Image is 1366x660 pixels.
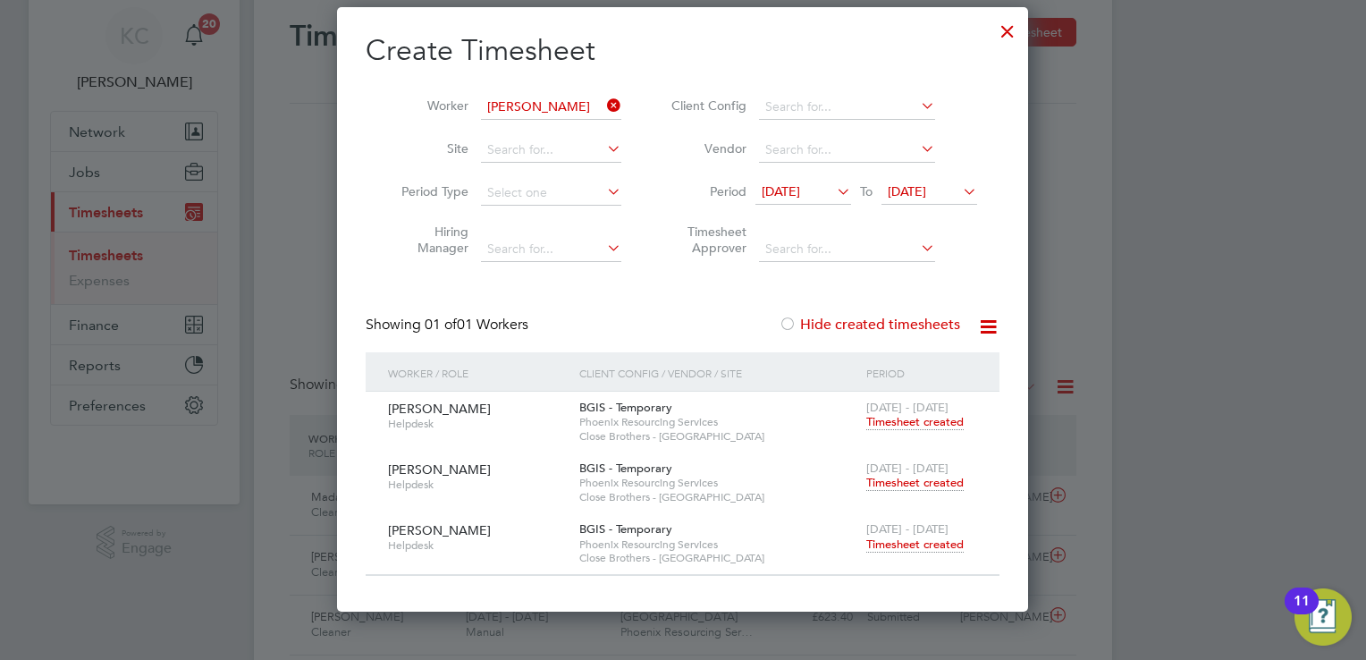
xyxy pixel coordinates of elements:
[759,138,935,163] input: Search for...
[579,521,672,537] span: BGIS - Temporary
[366,32,999,70] h2: Create Timesheet
[666,140,746,157] label: Vendor
[366,316,532,334] div: Showing
[1294,588,1352,646] button: Open Resource Center, 11 new notifications
[388,224,468,256] label: Hiring Manager
[866,400,949,415] span: [DATE] - [DATE]
[425,316,457,334] span: 01 of
[388,140,468,157] label: Site
[762,183,800,199] span: [DATE]
[579,429,857,444] span: Close Brothers - [GEOGRAPHIC_DATA]
[388,538,566,553] span: Helpdesk
[388,478,566,492] span: Helpdesk
[1294,601,1310,624] div: 11
[779,316,960,334] label: Hide created timesheets
[666,224,746,256] label: Timesheet Approver
[388,183,468,199] label: Period Type
[388,417,566,431] span: Helpdesk
[579,400,672,415] span: BGIS - Temporary
[579,490,857,504] span: Close Brothers - [GEOGRAPHIC_DATA]
[866,475,964,491] span: Timesheet created
[579,415,857,429] span: Phoenix Resourcing Services
[481,237,621,262] input: Search for...
[579,476,857,490] span: Phoenix Resourcing Services
[759,237,935,262] input: Search for...
[481,181,621,206] input: Select one
[579,551,857,565] span: Close Brothers - [GEOGRAPHIC_DATA]
[388,522,491,538] span: [PERSON_NAME]
[575,352,862,393] div: Client Config / Vendor / Site
[888,183,926,199] span: [DATE]
[759,95,935,120] input: Search for...
[481,138,621,163] input: Search for...
[666,183,746,199] label: Period
[481,95,621,120] input: Search for...
[384,352,575,393] div: Worker / Role
[388,401,491,417] span: [PERSON_NAME]
[862,352,982,393] div: Period
[666,97,746,114] label: Client Config
[866,521,949,537] span: [DATE] - [DATE]
[388,97,468,114] label: Worker
[425,316,528,334] span: 01 Workers
[866,537,964,553] span: Timesheet created
[855,180,878,203] span: To
[388,461,491,478] span: [PERSON_NAME]
[866,414,964,430] span: Timesheet created
[866,461,949,476] span: [DATE] - [DATE]
[579,537,857,552] span: Phoenix Resourcing Services
[579,461,672,476] span: BGIS - Temporary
